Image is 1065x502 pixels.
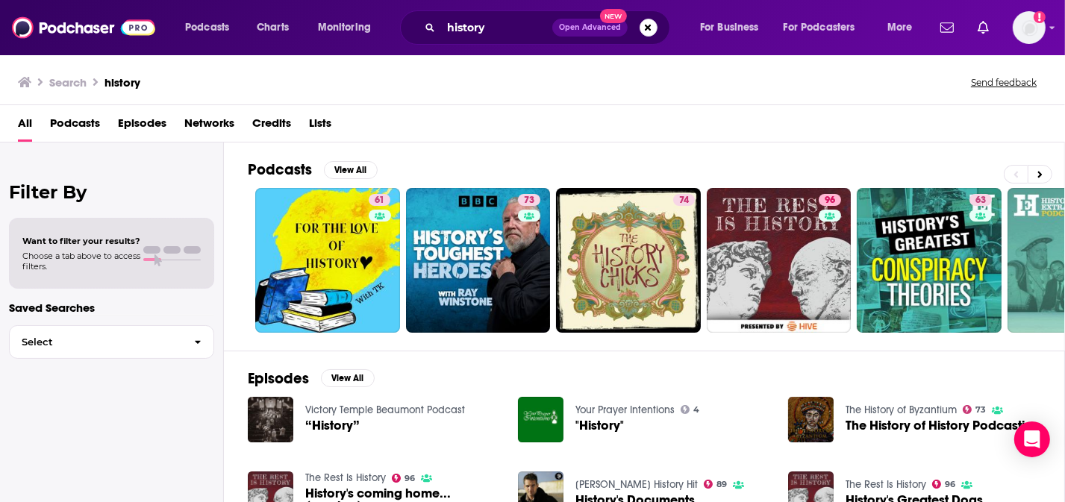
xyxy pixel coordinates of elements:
[679,193,689,208] span: 74
[248,160,378,179] a: PodcastsView All
[716,481,727,488] span: 89
[252,111,291,142] a: Credits
[248,369,309,388] h2: Episodes
[1034,11,1046,23] svg: Add a profile image
[877,16,931,40] button: open menu
[681,405,700,414] a: 4
[22,236,140,246] span: Want to filter your results?
[945,481,955,488] span: 96
[9,325,214,359] button: Select
[966,76,1041,89] button: Send feedback
[257,17,289,38] span: Charts
[441,16,552,40] input: Search podcasts, credits, & more...
[575,478,698,491] a: Dan Snow's History Hit
[932,480,956,489] a: 96
[248,397,293,442] img: “History”
[556,188,701,333] a: 74
[118,111,166,142] a: Episodes
[819,194,841,206] a: 96
[318,17,371,38] span: Monitoring
[673,194,695,206] a: 74
[887,17,913,38] span: More
[693,407,699,413] span: 4
[305,471,386,484] a: The Rest Is History
[309,111,331,142] a: Lists
[369,194,390,206] a: 61
[49,75,87,90] h3: Search
[321,369,375,387] button: View All
[788,397,834,442] img: The History of History Podcasting
[1013,11,1046,44] button: Show profile menu
[969,194,992,206] a: 63
[518,397,563,442] img: "History"
[846,419,1040,432] a: The History of History Podcasting
[600,9,627,23] span: New
[324,161,378,179] button: View All
[552,19,628,37] button: Open AdvancedNew
[524,193,534,208] span: 73
[185,17,229,38] span: Podcasts
[405,475,415,482] span: 96
[1013,11,1046,44] img: User Profile
[248,160,312,179] h2: Podcasts
[707,188,852,333] a: 96
[247,16,298,40] a: Charts
[9,301,214,315] p: Saved Searches
[774,16,877,40] button: open menu
[559,24,621,31] span: Open Advanced
[414,10,684,45] div: Search podcasts, credits, & more...
[104,75,140,90] h3: history
[784,17,855,38] span: For Podcasters
[1014,421,1050,457] div: Open Intercom Messenger
[375,193,384,208] span: 61
[975,407,986,413] span: 73
[305,404,465,416] a: Victory Temple Beaumont Podcast
[307,16,390,40] button: open menu
[406,188,551,333] a: 73
[518,194,540,206] a: 73
[22,251,140,272] span: Choose a tab above to access filters.
[1013,11,1046,44] span: Logged in as ocharlson
[690,16,778,40] button: open menu
[575,419,624,432] a: "History"
[825,193,835,208] span: 96
[9,181,214,203] h2: Filter By
[10,337,182,347] span: Select
[972,15,995,40] a: Show notifications dropdown
[975,193,986,208] span: 63
[700,17,759,38] span: For Business
[255,188,400,333] a: 61
[963,405,987,414] a: 73
[846,404,957,416] a: The History of Byzantium
[184,111,234,142] a: Networks
[575,404,675,416] a: Your Prayer Intentions
[857,188,1002,333] a: 63
[175,16,249,40] button: open menu
[18,111,32,142] a: All
[50,111,100,142] a: Podcasts
[934,15,960,40] a: Show notifications dropdown
[248,369,375,388] a: EpisodesView All
[305,419,360,432] a: “History”
[392,474,416,483] a: 96
[704,480,728,489] a: 89
[846,478,926,491] a: The Rest Is History
[12,13,155,42] img: Podchaser - Follow, Share and Rate Podcasts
